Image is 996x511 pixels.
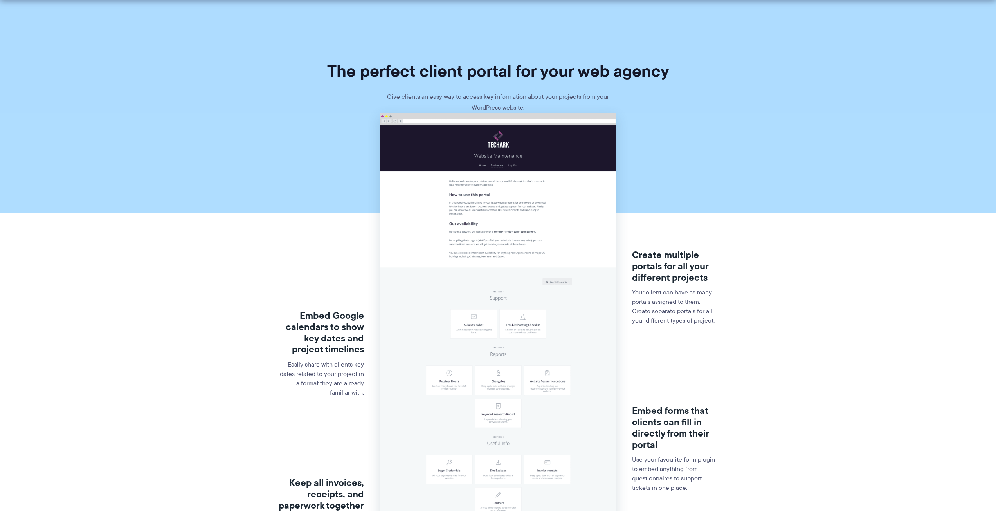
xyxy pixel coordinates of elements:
[381,91,616,113] p: Give clients an easy way to access key information about your projects from your WordPress website.
[278,477,364,511] h3: Keep all invoices, receipts, and paperwork together
[278,310,364,355] h3: Embed Google calendars to show key dates and project timelines
[632,249,718,283] h3: Create multiple portals for all your different projects
[632,288,718,325] p: Your client can have as many portals assigned to them. Create separate portals for all your diffe...
[632,405,718,450] h3: Embed forms that clients can fill in directly from their portal
[278,360,364,397] p: Easily share with clients key dates related to your project in a format they are already familiar...
[632,455,718,493] p: Use your favourite form plugin to embed anything from questionnaires to support tickets in one pl...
